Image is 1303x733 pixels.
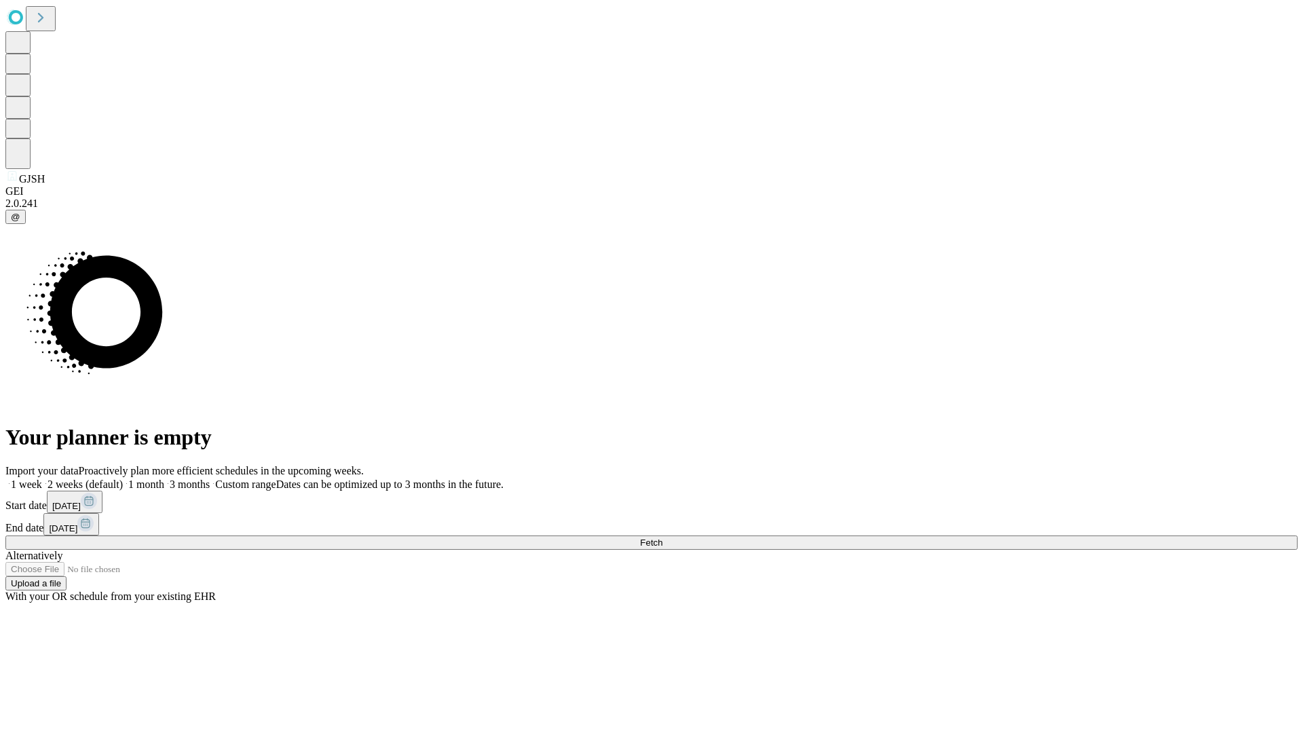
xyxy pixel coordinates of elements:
span: Proactively plan more efficient schedules in the upcoming weeks. [79,465,364,476]
span: Import your data [5,465,79,476]
span: @ [11,212,20,222]
button: @ [5,210,26,224]
div: End date [5,513,1298,535]
span: [DATE] [49,523,77,533]
span: 1 week [11,478,42,490]
div: 2.0.241 [5,198,1298,210]
span: With your OR schedule from your existing EHR [5,590,216,602]
div: Start date [5,491,1298,513]
button: Fetch [5,535,1298,550]
h1: Your planner is empty [5,425,1298,450]
button: [DATE] [43,513,99,535]
span: 2 weeks (default) [48,478,123,490]
span: [DATE] [52,501,81,511]
span: Custom range [215,478,276,490]
span: Alternatively [5,550,62,561]
span: 3 months [170,478,210,490]
span: 1 month [128,478,164,490]
span: GJSH [19,173,45,185]
span: Dates can be optimized up to 3 months in the future. [276,478,504,490]
button: [DATE] [47,491,102,513]
button: Upload a file [5,576,67,590]
div: GEI [5,185,1298,198]
span: Fetch [640,538,662,548]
